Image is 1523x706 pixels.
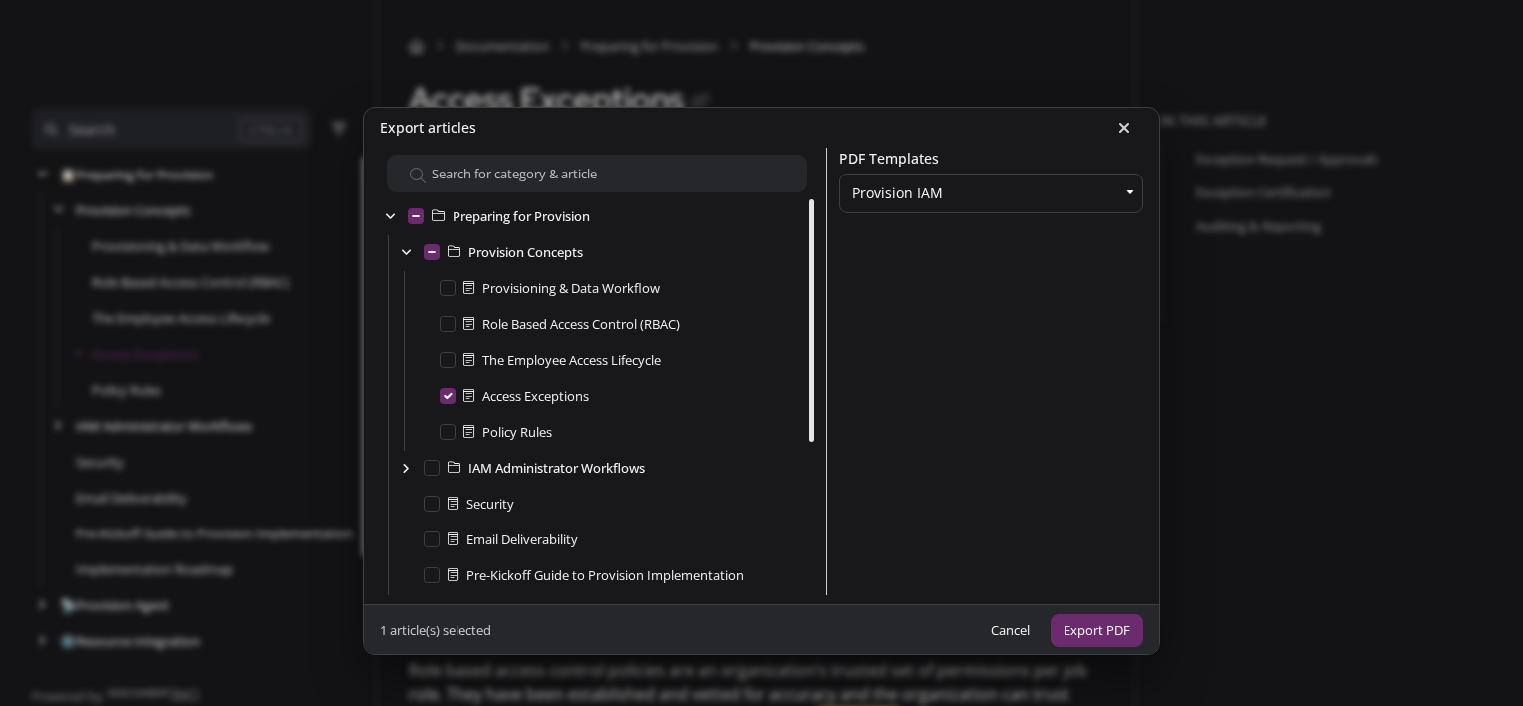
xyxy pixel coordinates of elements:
[466,529,578,549] label: Email Deliverability
[380,620,491,640] div: 1 article(s) selected
[482,422,552,442] label: Policy Rules
[468,242,583,262] label: Provision Concepts
[396,244,416,263] div: arrow
[839,148,1143,170] div: PDF Templates
[380,208,400,227] div: arrow
[482,386,589,406] label: Access Exceptions
[839,174,1143,213] button: Provision IAM
[1051,614,1143,647] button: Export PDF
[380,117,476,139] span: Export articles
[978,614,1043,647] button: Cancel
[396,460,416,479] div: arrow
[482,278,660,298] label: Provisioning & Data Workflow
[453,206,590,226] label: Preparing for Provision
[482,314,680,334] label: Role Based Access Control (RBAC)
[482,350,661,370] label: The Employee Access Lifecycle
[468,458,645,478] label: IAM Administrator Workflows
[466,565,744,585] label: Pre-Kickoff Guide to Provision Implementation
[466,494,514,514] label: Security
[386,154,808,193] input: Search for category & article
